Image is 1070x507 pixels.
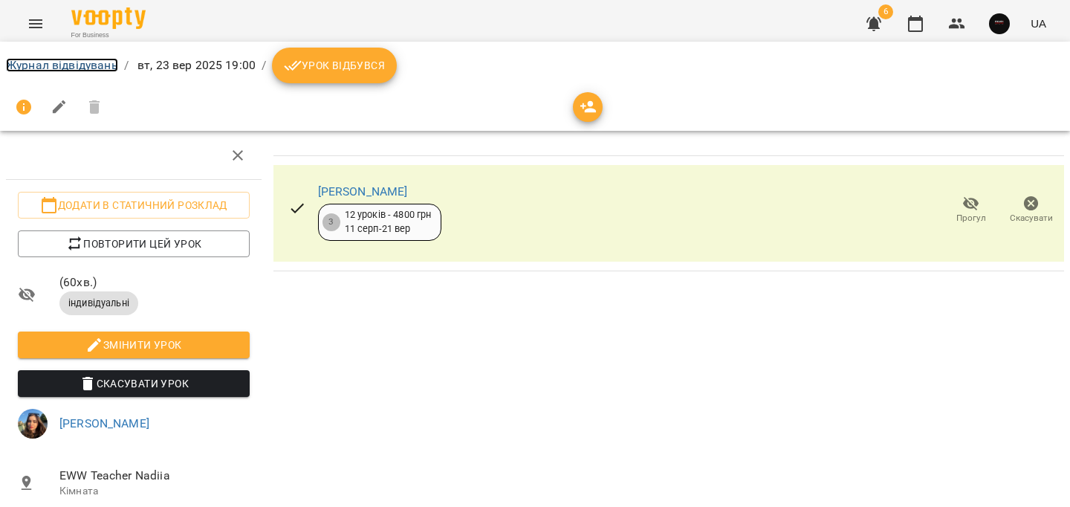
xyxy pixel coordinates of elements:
[284,56,385,74] span: Урок відбувся
[30,235,238,253] span: Повторити цей урок
[71,30,146,40] span: For Business
[18,6,53,42] button: Menu
[59,467,250,485] span: EWW Teacher Nadiia
[59,416,149,430] a: [PERSON_NAME]
[878,4,893,19] span: 6
[18,370,250,397] button: Скасувати Урок
[1025,10,1052,37] button: UA
[6,58,118,72] a: Журнал відвідувань
[59,274,250,291] span: ( 60 хв. )
[956,212,986,225] span: Прогул
[30,196,238,214] span: Додати в статичний розклад
[59,484,250,499] p: Кімната
[322,213,340,231] div: 3
[18,230,250,257] button: Повторити цей урок
[1010,212,1053,225] span: Скасувати
[1031,16,1046,31] span: UA
[18,332,250,358] button: Змінити урок
[18,409,48,439] img: 11d839d777b43516e4e2c1a6df0945d0.jpeg
[318,184,408,198] a: [PERSON_NAME]
[262,56,266,74] li: /
[989,13,1010,34] img: 5eed76f7bd5af536b626cea829a37ad3.jpg
[30,336,238,354] span: Змінити урок
[124,56,129,74] li: /
[59,297,138,310] span: індивідуальні
[18,192,250,219] button: Додати в статичний розклад
[1001,190,1061,231] button: Скасувати
[941,190,1001,231] button: Прогул
[6,48,1064,83] nav: breadcrumb
[71,7,146,29] img: Voopty Logo
[272,48,397,83] button: Урок відбувся
[134,56,256,74] p: вт, 23 вер 2025 19:00
[30,375,238,393] span: Скасувати Урок
[345,208,432,236] div: 12 уроків - 4800 грн 11 серп - 21 вер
